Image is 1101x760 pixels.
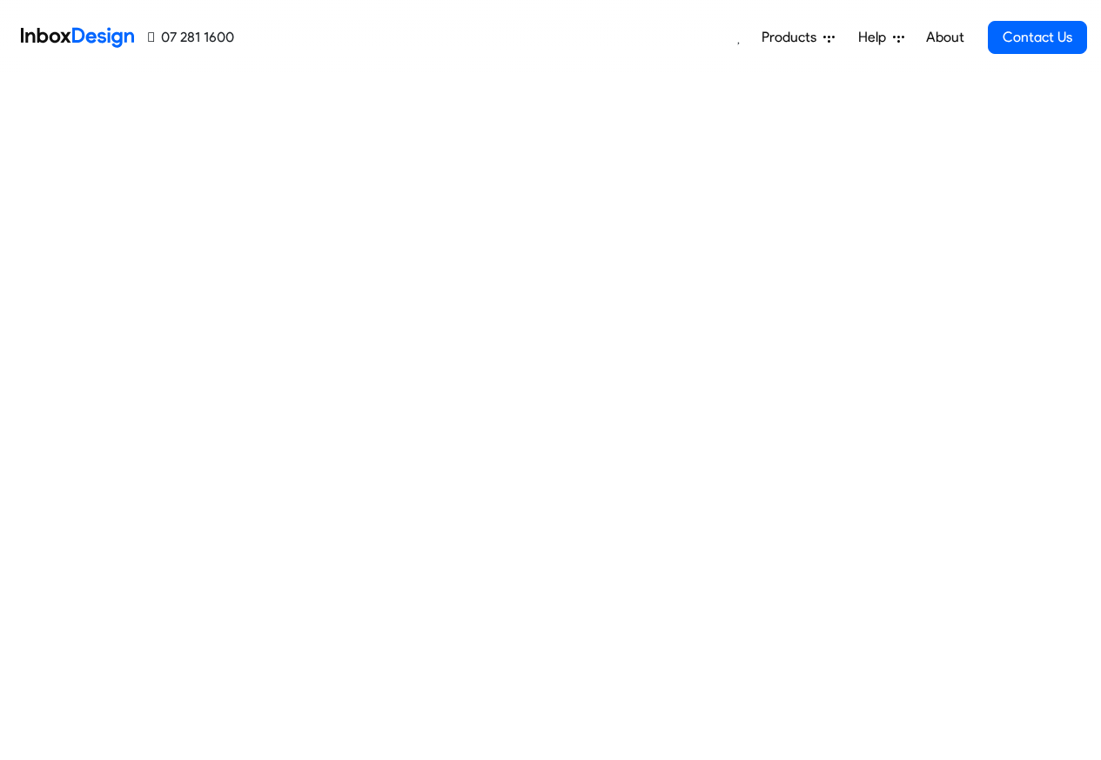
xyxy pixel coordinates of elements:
span: Products [762,27,823,48]
span: Help [858,27,893,48]
a: 07 281 1600 [148,27,234,48]
a: Contact Us [988,21,1087,54]
a: About [921,20,969,55]
a: Help [851,20,911,55]
a: Products [755,20,842,55]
